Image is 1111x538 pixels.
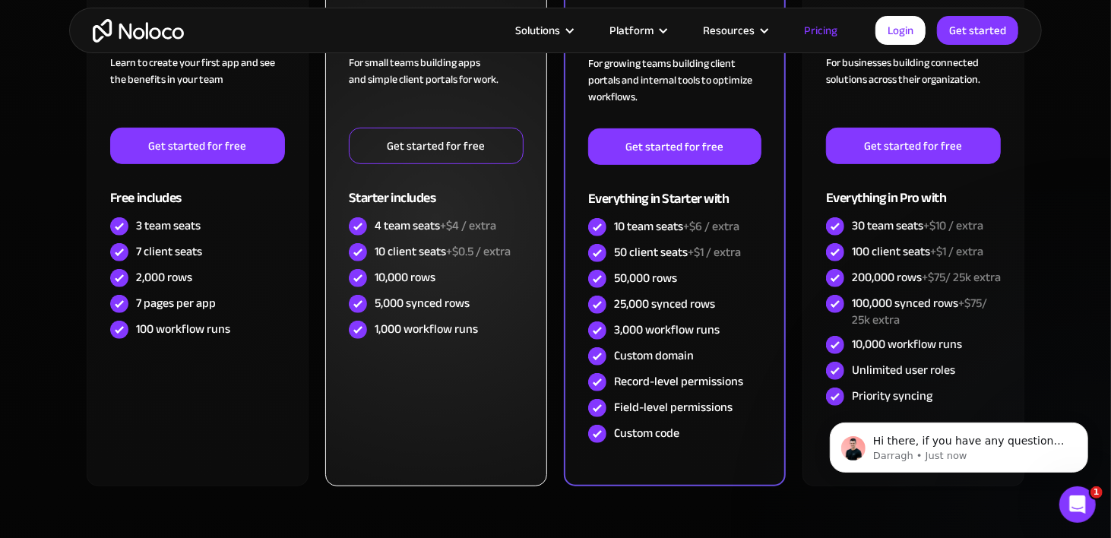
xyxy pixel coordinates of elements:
[614,296,715,312] div: 25,000 synced rows
[446,240,511,263] span: +$0.5 / extra
[588,55,761,128] div: For growing teams building client portals and internal tools to optimize workflows.
[375,321,478,337] div: 1,000 workflow runs
[807,391,1111,497] iframe: Intercom notifications message
[930,240,983,263] span: +$1 / extra
[684,21,785,40] div: Resources
[614,347,694,364] div: Custom domain
[609,21,654,40] div: Platform
[440,214,496,237] span: +$4 / extra
[852,269,1001,286] div: 200,000 rows
[375,243,511,260] div: 10 client seats
[852,292,987,331] span: +$75/ 25k extra
[703,21,755,40] div: Resources
[110,55,285,128] div: Learn to create your first app and see the benefits in your team ‍
[375,217,496,234] div: 4 team seats
[852,295,1001,328] div: 100,000 synced rows
[110,128,285,164] a: Get started for free
[349,164,524,214] div: Starter includes
[614,244,741,261] div: 50 client seats
[826,164,1001,214] div: Everything in Pro with
[852,388,932,404] div: Priority syncing
[93,19,184,43] a: home
[375,269,435,286] div: 10,000 rows
[110,164,285,214] div: Free includes
[852,362,955,378] div: Unlimited user roles
[349,55,524,128] div: For small teams building apps and simple client portals for work. ‍
[614,425,679,441] div: Custom code
[688,241,741,264] span: +$1 / extra
[614,218,739,235] div: 10 team seats
[937,16,1018,45] a: Get started
[852,243,983,260] div: 100 client seats
[875,16,926,45] a: Login
[136,269,192,286] div: 2,000 rows
[922,266,1001,289] span: +$75/ 25k extra
[614,321,720,338] div: 3,000 workflow runs
[785,21,856,40] a: Pricing
[349,128,524,164] a: Get started for free
[923,214,983,237] span: +$10 / extra
[852,217,983,234] div: 30 team seats
[1059,486,1096,523] iframe: Intercom live chat
[496,21,590,40] div: Solutions
[683,215,739,238] span: +$6 / extra
[590,21,684,40] div: Platform
[136,321,230,337] div: 100 workflow runs
[375,295,470,312] div: 5,000 synced rows
[614,399,733,416] div: Field-level permissions
[826,128,1001,164] a: Get started for free
[136,217,201,234] div: 3 team seats
[136,243,202,260] div: 7 client seats
[614,270,677,286] div: 50,000 rows
[515,21,560,40] div: Solutions
[588,128,761,165] a: Get started for free
[826,55,1001,128] div: For businesses building connected solutions across their organization. ‍
[136,295,216,312] div: 7 pages per app
[614,373,743,390] div: Record-level permissions
[852,336,962,353] div: 10,000 workflow runs
[588,165,761,214] div: Everything in Starter with
[1090,486,1103,498] span: 1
